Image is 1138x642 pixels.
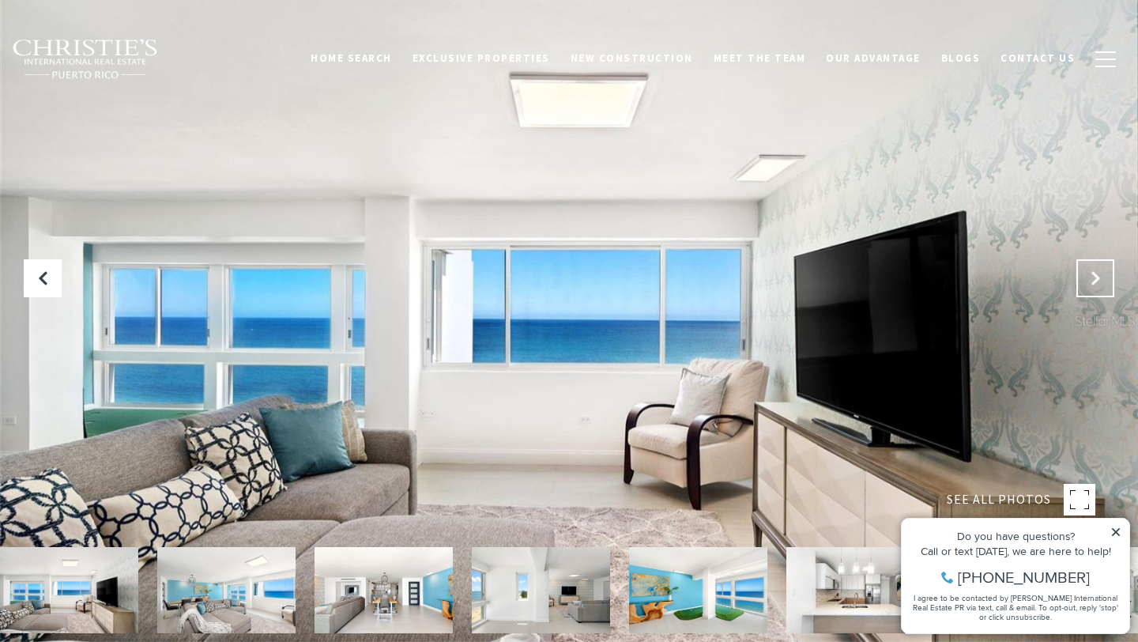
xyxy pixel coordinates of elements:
img: 51 KINGS COURT STREET Unit: 10A [315,547,453,633]
img: 51 KINGS COURT STREET Unit: 10A [157,547,296,633]
a: Our Advantage [816,43,931,74]
a: Exclusive Properties [402,43,560,74]
button: Previous Slide [24,259,62,297]
div: Do you have questions? [17,36,228,47]
span: Exclusive Properties [413,51,550,65]
img: 51 KINGS COURT STREET Unit: 10A [472,547,610,633]
a: Home Search [300,43,402,74]
span: SEE ALL PHOTOS [947,489,1051,510]
span: Contact Us [1000,51,1075,65]
span: New Construction [571,51,693,65]
span: [PHONE_NUMBER] [65,74,197,90]
button: button [1085,36,1126,82]
button: Next Slide [1076,259,1114,297]
img: 51 KINGS COURT STREET Unit: 10A [786,547,925,633]
img: Christie's International Real Estate black text logo [12,39,159,80]
a: Blogs [931,43,991,74]
span: I agree to be contacted by [PERSON_NAME] International Real Estate PR via text, call & email. To ... [20,97,225,127]
a: New Construction [560,43,703,74]
img: 51 KINGS COURT STREET Unit: 10A [629,547,767,633]
a: Meet the Team [703,43,816,74]
span: Blogs [941,51,981,65]
div: Call or text [DATE], we are here to help! [17,51,228,62]
span: Our Advantage [826,51,921,65]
